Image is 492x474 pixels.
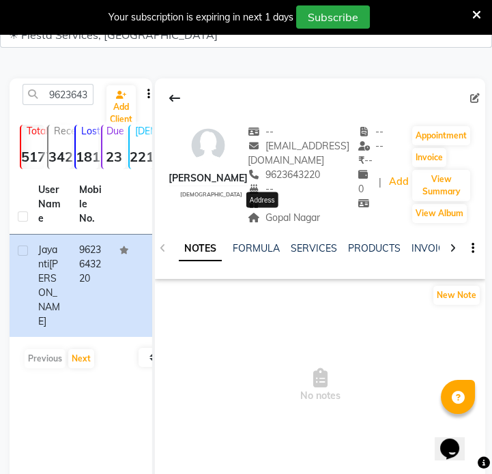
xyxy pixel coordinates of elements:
[130,148,153,165] strong: 221
[106,85,136,129] a: Add Client
[248,168,320,181] span: 9623643220
[48,148,72,165] strong: 342
[435,419,478,460] iframe: chat widget
[248,211,320,224] span: Gopal Nagar
[291,242,337,254] a: SERVICES
[358,154,364,166] span: ₹
[21,148,44,165] strong: 5177
[71,235,112,337] td: 9623643220
[71,175,112,235] th: Mobile No.
[38,243,57,270] span: Jayanti
[358,168,373,195] span: 0
[387,173,411,192] a: Add
[433,286,480,305] button: New Note
[248,140,349,166] span: [EMAIL_ADDRESS][DOMAIN_NAME]
[179,237,222,261] a: NOTES
[411,242,457,254] a: INVOICES
[412,126,470,145] button: Appointment
[27,125,44,137] p: Total
[180,191,242,198] span: [DEMOGRAPHIC_DATA]
[160,85,189,111] div: Back to Client
[23,84,93,105] input: Search by Name/Mobile/Email/Code
[135,125,153,137] p: [DEMOGRAPHIC_DATA]
[102,148,126,165] strong: 23
[169,171,248,186] div: [PERSON_NAME]
[296,5,370,29] button: Subscribe
[348,242,401,254] a: PRODUCTS
[105,125,126,137] p: Due
[108,10,293,25] div: Your subscription is expiring in next 1 days
[68,349,94,368] button: Next
[358,125,384,138] span: --
[358,140,384,152] span: --
[412,204,467,223] button: View Album
[188,125,229,166] img: avatar
[412,148,446,167] button: Invoice
[248,183,274,195] span: --
[155,317,485,454] span: No notes
[54,125,72,137] p: Recent
[233,242,280,254] a: FORMULA
[358,154,373,166] span: --
[30,175,71,235] th: User Name
[81,125,99,137] p: Lost
[412,170,470,201] button: View Summary
[246,192,278,207] div: Address
[38,258,60,327] span: [PERSON_NAME]
[76,148,99,165] strong: 1810
[248,125,274,138] span: --
[379,175,381,190] span: |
